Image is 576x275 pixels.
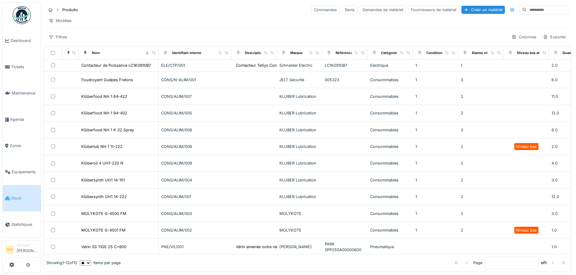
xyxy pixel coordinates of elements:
[81,77,133,83] div: Foudroyant Guêpes Frelons
[370,160,411,166] div: Consommables
[81,177,125,183] div: Klübersynth UH1 14-151
[245,50,264,56] div: Description
[80,260,121,266] div: items per page
[517,50,550,56] div: Niveau bas atteint ?
[11,195,38,201] span: Stock
[81,244,126,250] div: Vérin SS TIGE 25 C=800
[370,127,411,133] div: Consommables
[81,227,125,233] div: MOLYKOTE G-4501 FM
[426,50,455,56] div: Conditionnement
[461,110,501,116] div: 2
[3,80,41,106] a: Maintenance
[60,7,80,13] strong: Produits
[415,94,456,99] div: 1
[415,227,456,233] div: 1
[161,227,229,233] div: CONS/ALIM/002
[279,227,320,233] div: MOLYKOTE
[10,143,38,149] span: Zones
[415,194,456,200] div: 1
[325,77,365,83] div: 005323
[415,62,456,68] div: 1
[325,241,365,253] div: PARK SPP250A00000800
[161,77,229,83] div: CONS/N-ALIM/001
[3,27,41,54] a: Dashboard
[516,144,537,149] div: Niveau bas
[17,243,38,256] li: [PERSON_NAME]
[279,177,320,183] div: KLUBER Lubrication
[92,50,100,56] div: Nom
[415,144,456,149] div: 1
[461,77,501,83] div: 3
[370,177,411,183] div: Consommables
[161,177,229,183] div: CONS/ALIM/004
[46,16,74,25] div: Modèles
[279,211,320,216] div: MOLYKOTE
[13,6,31,24] img: Badge_color-CXgf-gQk.svg
[5,245,14,254] li: GG
[161,62,229,68] div: ELE/CTP/001
[342,5,357,14] div: Devis
[370,227,411,233] div: Consommables
[540,33,569,41] div: Exporter
[461,144,501,149] div: 2
[370,244,411,250] div: Pneumatique
[461,62,501,68] div: 1
[3,106,41,133] a: Agenda
[370,77,411,83] div: Consommables
[81,94,127,99] div: Klüberfood NH 1 64-422
[161,110,229,116] div: CONS/ALIM/005
[81,144,122,149] div: Klüberlub NH 1 11-222
[516,227,537,233] div: Niveau bas
[5,243,38,257] a: GG Manager[PERSON_NAME]
[415,177,456,183] div: 1
[370,110,411,116] div: Consommables
[11,38,38,43] span: Dashboard
[161,94,229,99] div: CONS/ALIM/007
[279,94,320,99] div: KLUBER Lubrication
[3,211,41,238] a: Statistiques
[81,110,127,116] div: Klüberfood NH 1 94-402
[46,260,77,266] div: Showing 1 - 12 of 12
[11,64,38,70] span: Tickets
[279,127,320,133] div: KLUBER Lubrication
[415,127,456,133] div: 1
[370,62,411,68] div: Electrique
[279,244,320,250] div: [PERSON_NAME]
[509,33,539,41] div: Colonnes
[12,90,38,96] span: Maintenance
[279,160,320,166] div: KLUBER Lubrication
[370,144,411,149] div: Consommables
[3,159,41,185] a: Équipements
[370,211,411,216] div: Consommables
[541,260,547,266] strong: of 1
[415,211,456,216] div: 1
[336,50,375,56] div: Référence constructeur
[161,144,229,149] div: CONS/ALIM/006
[461,94,501,99] div: 2
[236,62,338,68] div: Contacteur TeSys Control 036362 24V 50/60Hz 4kW...
[461,227,501,233] div: 2
[17,243,38,248] div: Manager
[461,6,505,14] div: Créer un matériel
[279,77,320,83] div: JELT Sécurité
[172,50,201,56] div: Identifiant interne
[161,127,229,133] div: CONS/ALIM/008
[161,194,229,200] div: CONS/ALIM/001
[3,133,41,159] a: Zones
[12,169,38,175] span: Équipements
[10,117,38,122] span: Agenda
[279,62,320,68] div: Schneider Electric
[325,62,365,68] div: LC1K0910B7
[161,211,229,216] div: CONS/ALIM/003
[415,110,456,116] div: 1
[81,160,123,166] div: Klüberoil 4 UH1-220 N
[279,194,320,200] div: KLUBER Lubrication
[81,127,134,133] div: Klüberfood NH 1 K 32 Spray
[3,54,41,80] a: Tickets
[461,127,501,133] div: 3
[46,33,70,41] div: Filtres
[279,110,320,116] div: KLUBER Lubrication
[311,5,340,14] div: Commandes
[81,62,151,68] div: Contacteur de Puissance LC1K0910B7
[236,244,314,250] div: Vérin amenée outre remplisseuse ligne BIB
